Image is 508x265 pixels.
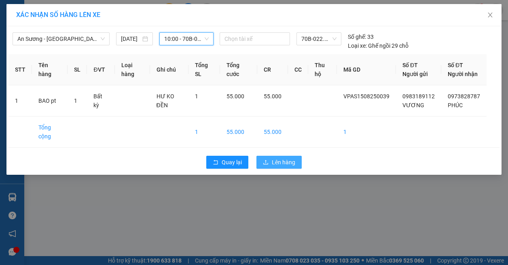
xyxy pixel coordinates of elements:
span: 55.000 [226,93,244,100]
td: 1 [8,85,32,117]
span: Lên hàng [272,158,295,167]
td: 55.000 [257,117,288,148]
span: Số ĐT [402,62,418,68]
th: STT [8,54,32,85]
span: Quay lại [222,158,242,167]
span: Loại xe: [348,41,367,50]
th: Tổng cước [220,54,257,85]
td: Bất kỳ [87,85,114,117]
td: Tổng cộng [32,117,68,148]
td: 55.000 [220,117,257,148]
th: Tổng SL [188,54,220,85]
th: Thu hộ [308,54,337,85]
span: rollback [213,159,218,166]
th: Mã GD [337,54,396,85]
span: 70B-022.08 [301,33,337,45]
th: SL [68,54,87,85]
div: 33 [348,32,374,41]
th: CR [257,54,288,85]
button: uploadLên hàng [256,156,302,169]
span: Người nhận [448,71,478,77]
span: upload [263,159,269,166]
span: XÁC NHẬN SỐ HÀNG LÊN XE [16,11,100,19]
span: close [487,12,493,18]
input: 15/08/2025 [121,34,141,43]
th: Tên hàng [32,54,68,85]
th: Ghi chú [150,54,188,85]
span: 1 [195,93,198,100]
span: 55.000 [264,93,282,100]
th: CC [288,54,308,85]
span: VPAS1508250039 [343,93,389,100]
span: PHÚC [448,102,463,108]
div: Ghế ngồi 29 chỗ [348,41,409,50]
td: 1 [188,117,220,148]
span: An Sương - Tây Ninh [17,33,105,45]
span: HƯ KO ĐỀN [157,93,174,108]
th: ĐVT [87,54,114,85]
span: Số ĐT [448,62,463,68]
span: 10:00 - 70B-022.08 [164,33,209,45]
span: Người gửi [402,71,428,77]
span: 0983189112 [402,93,435,100]
td: BAO pt [32,85,68,117]
span: Số ghế: [348,32,366,41]
span: 1 [74,98,77,104]
span: 0973828787 [448,93,480,100]
th: Loại hàng [115,54,150,85]
button: rollbackQuay lại [206,156,248,169]
button: Close [479,4,502,27]
td: 1 [337,117,396,148]
span: VƯƠNG [402,102,424,108]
